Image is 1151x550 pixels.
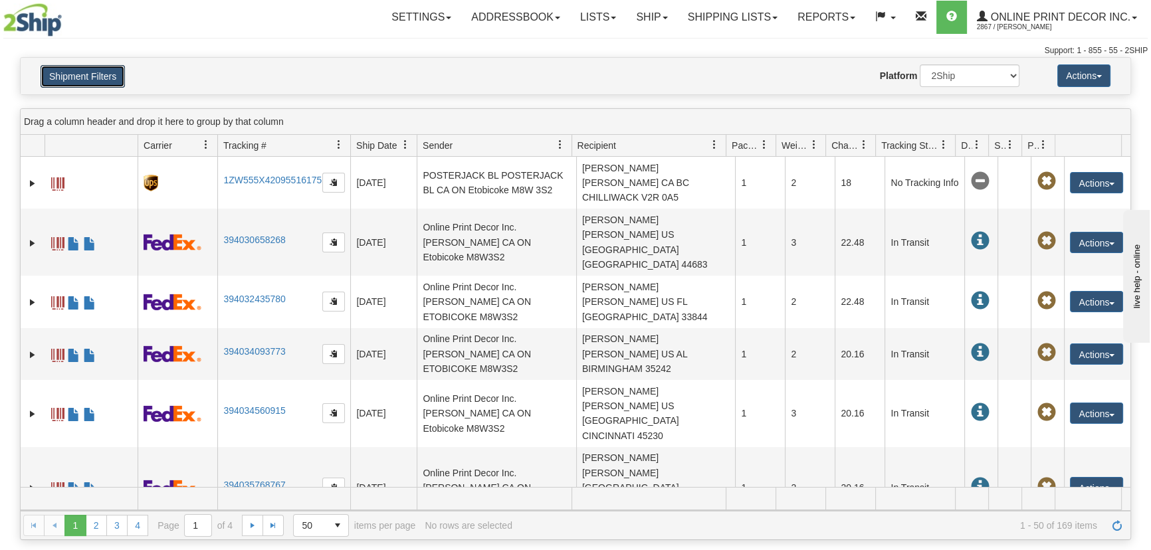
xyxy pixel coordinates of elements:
td: 1 [735,447,785,529]
a: Lists [570,1,626,34]
button: Actions [1070,232,1123,253]
span: Tracking Status [881,139,939,152]
button: Shipment Filters [41,65,125,88]
button: Actions [1070,403,1123,424]
span: Shipment Issues [994,139,1005,152]
a: Commercial Invoice [67,402,80,423]
button: Actions [1070,477,1123,498]
td: [DATE] [350,328,417,380]
td: [PERSON_NAME] [PERSON_NAME] US FL [GEOGRAPHIC_DATA] 33844 [576,276,736,327]
span: Weight [782,139,809,152]
td: 2 [785,276,835,327]
td: 3 [785,209,835,276]
a: Ship Date filter column settings [394,134,417,156]
span: Pickup Status [1027,139,1039,152]
a: Label [51,402,64,423]
td: [DATE] [350,447,417,529]
img: 2 - FedEx Express® [144,294,201,310]
button: Copy to clipboard [322,292,345,312]
td: 1 [735,328,785,380]
td: [PERSON_NAME] [PERSON_NAME][GEOGRAPHIC_DATA] [GEOGRAPHIC_DATA] [GEOGRAPHIC_DATA] [576,447,736,529]
span: 1 - 50 of 169 items [522,520,1097,531]
span: In Transit [970,292,989,310]
span: Carrier [144,139,172,152]
a: Weight filter column settings [803,134,825,156]
button: Copy to clipboard [322,478,345,498]
td: Online Print Decor Inc. [PERSON_NAME] CA ON ETOBICOKE M8W3S2 [417,276,576,327]
a: USMCA CO [83,402,96,423]
span: In Transit [970,403,989,422]
td: In Transit [885,276,964,327]
a: Online Print Decor Inc. 2867 / [PERSON_NAME] [967,1,1147,34]
span: Recipient [577,139,616,152]
img: 2 - FedEx Express® [144,234,201,250]
a: Expand [26,407,39,420]
div: grid grouping header [21,109,1130,135]
span: Pickup Not Assigned [1037,343,1055,362]
span: Tracking # [223,139,266,152]
td: [PERSON_NAME] [PERSON_NAME] US [GEOGRAPHIC_DATA] [GEOGRAPHIC_DATA] 44683 [576,209,736,276]
span: select [327,515,348,536]
a: Expand [26,177,39,190]
td: [DATE] [350,209,417,276]
button: Copy to clipboard [322,232,345,252]
a: Tracking Status filter column settings [932,134,955,156]
img: 2 - FedEx Express® [144,345,201,362]
span: Packages [732,139,760,152]
a: Refresh [1106,515,1128,536]
td: In Transit [885,209,964,276]
a: USMCA CO [83,290,96,312]
span: Pickup Not Assigned [1037,478,1055,496]
button: Actions [1070,291,1123,312]
td: 1 [735,209,785,276]
a: Go to the last page [262,515,284,536]
a: Carrier filter column settings [195,134,217,156]
span: 2867 / [PERSON_NAME] [977,21,1077,34]
a: 394030658268 [223,234,285,245]
input: Page 1 [185,515,211,536]
a: Recipient filter column settings [703,134,726,156]
span: In Transit [970,343,989,362]
button: Actions [1070,172,1123,193]
span: Pickup Not Assigned [1037,172,1055,191]
a: Shipping lists [678,1,787,34]
a: 394032435780 [223,294,285,304]
a: 394034093773 [223,346,285,357]
td: 20.16 [835,380,885,447]
button: Copy to clipboard [322,344,345,364]
span: In Transit [970,478,989,496]
td: 22.48 [835,276,885,327]
a: 4 [127,515,148,536]
iframe: chat widget [1120,207,1150,343]
a: Expand [26,348,39,361]
button: Copy to clipboard [322,403,345,423]
td: 22.48 [835,209,885,276]
td: 20.16 [835,447,885,529]
div: live help - online [10,11,123,21]
a: 2 [86,515,107,536]
a: Go to the next page [242,515,263,536]
span: Ship Date [356,139,397,152]
button: Actions [1070,343,1123,365]
td: [DATE] [350,157,417,209]
a: Addressbook [461,1,570,34]
a: Label [51,290,64,312]
a: Label [51,476,64,498]
a: Ship [626,1,677,34]
span: 50 [302,519,319,532]
span: Page 1 [64,515,86,536]
td: In Transit [885,380,964,447]
a: Settings [381,1,461,34]
span: Sender [423,139,453,152]
img: 2 - FedEx Express® [144,480,201,496]
button: Copy to clipboard [322,173,345,193]
td: In Transit [885,447,964,529]
a: Label [51,171,64,193]
a: USMCA CO [83,476,96,498]
a: Sender filter column settings [549,134,572,156]
label: Platform [880,69,918,82]
img: 2 - FedEx Express® [144,405,201,422]
td: POSTERJACK BL POSTERJACK BL CA ON Etobicoke M8W 3S2 [417,157,576,209]
a: Shipment Issues filter column settings [999,134,1021,156]
td: [PERSON_NAME] [PERSON_NAME] CA BC CHILLIWACK V2R 0A5 [576,157,736,209]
